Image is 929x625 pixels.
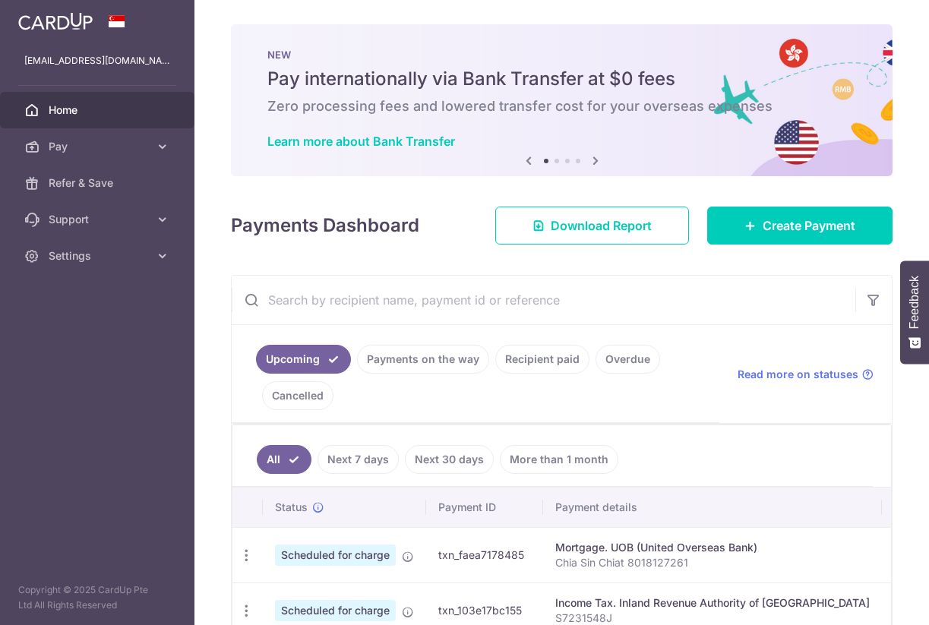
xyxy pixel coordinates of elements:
span: Scheduled for charge [275,600,396,621]
span: Read more on statuses [738,367,858,382]
p: Chia Sin Chiat 8018127261 [555,555,870,570]
th: Payment ID [426,488,543,527]
a: Recipient paid [495,345,589,374]
a: Cancelled [262,381,333,410]
a: Download Report [495,207,689,245]
span: Settings [49,248,149,264]
h5: Pay internationally via Bank Transfer at $0 fees [267,67,856,91]
button: Feedback - Show survey [900,260,929,364]
h4: Payments Dashboard [231,212,419,239]
span: Feedback [908,276,921,329]
a: Read more on statuses [738,367,874,382]
a: Next 30 days [405,445,494,474]
span: Download Report [551,216,652,235]
a: All [257,445,311,474]
a: More than 1 month [500,445,618,474]
span: Create Payment [763,216,855,235]
span: Home [49,103,149,118]
span: Scheduled for charge [275,545,396,566]
span: Support [49,212,149,227]
th: Payment details [543,488,882,527]
div: Income Tax. Inland Revenue Authority of [GEOGRAPHIC_DATA] [555,595,870,611]
p: [EMAIL_ADDRESS][DOMAIN_NAME] [24,53,170,68]
input: Search by recipient name, payment id or reference [232,276,855,324]
td: txn_faea7178485 [426,527,543,582]
a: Upcoming [256,345,351,374]
a: Learn more about Bank Transfer [267,134,455,149]
h6: Zero processing fees and lowered transfer cost for your overseas expenses [267,97,856,115]
a: Next 7 days [318,445,399,474]
div: Mortgage. UOB (United Overseas Bank) [555,540,870,555]
p: NEW [267,49,856,61]
a: Create Payment [707,207,893,245]
img: CardUp [18,12,93,30]
span: Pay [49,139,149,154]
span: Refer & Save [49,175,149,191]
img: Bank transfer banner [231,24,893,176]
span: Status [275,500,308,515]
a: Payments on the way [357,345,489,374]
a: Overdue [596,345,660,374]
